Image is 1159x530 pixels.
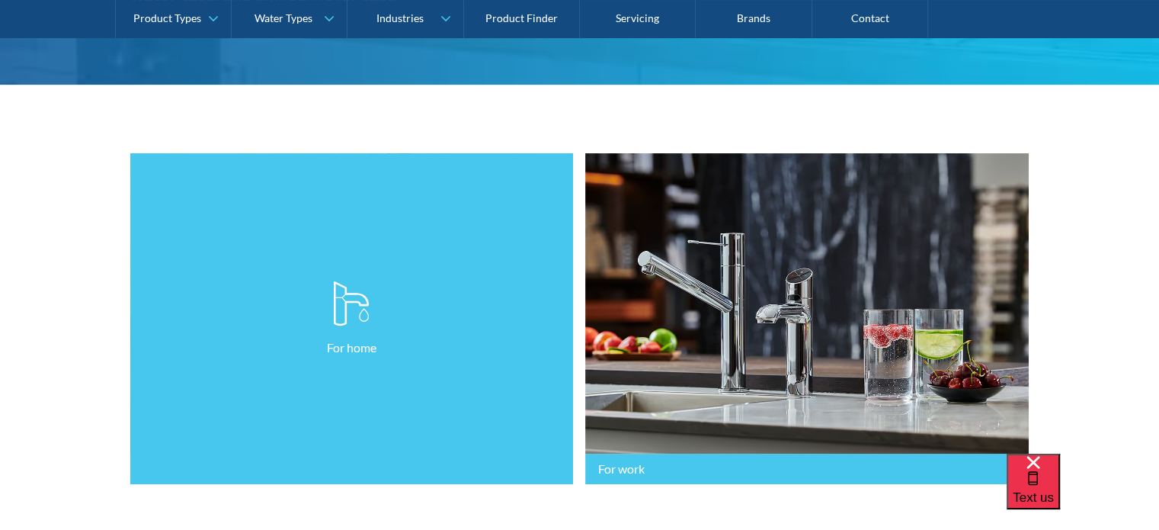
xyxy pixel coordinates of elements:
[130,153,574,485] a: For home
[376,12,423,25] div: Industries
[327,339,376,357] p: For home
[1007,454,1159,530] iframe: podium webchat widget bubble
[255,12,312,25] div: Water Types
[133,12,201,25] div: Product Types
